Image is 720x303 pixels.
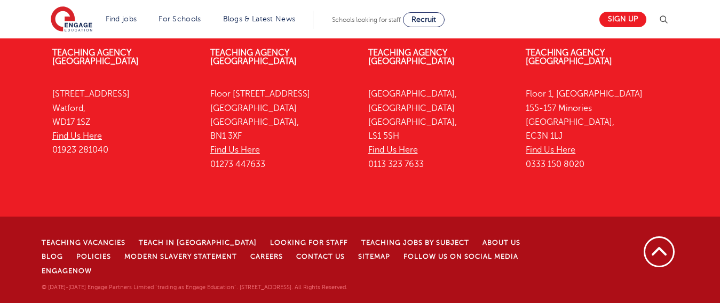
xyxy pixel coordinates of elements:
[124,253,237,260] a: Modern Slavery Statement
[296,253,345,260] a: Contact Us
[42,267,92,275] a: EngageNow
[403,12,445,27] a: Recruit
[52,131,102,141] a: Find Us Here
[210,48,297,66] a: Teaching Agency [GEOGRAPHIC_DATA]
[51,6,92,33] img: Engage Education
[42,239,125,246] a: Teaching Vacancies
[42,253,63,260] a: Blog
[76,253,111,260] a: Policies
[368,145,418,155] a: Find Us Here
[368,87,510,171] p: [GEOGRAPHIC_DATA], [GEOGRAPHIC_DATA] [GEOGRAPHIC_DATA], LS1 5SH 0113 323 7633
[52,87,194,157] p: [STREET_ADDRESS] Watford, WD17 1SZ 01923 281040
[526,48,612,66] a: Teaching Agency [GEOGRAPHIC_DATA]
[599,12,646,27] a: Sign up
[412,15,436,23] span: Recruit
[139,239,257,246] a: Teach in [GEOGRAPHIC_DATA]
[52,48,139,66] a: Teaching Agency [GEOGRAPHIC_DATA]
[482,239,520,246] a: About Us
[526,87,668,171] p: Floor 1, [GEOGRAPHIC_DATA] 155-157 Minories [GEOGRAPHIC_DATA], EC3N 1LJ 0333 150 8020
[403,253,518,260] a: Follow us on Social Media
[210,87,352,171] p: Floor [STREET_ADDRESS] [GEOGRAPHIC_DATA] [GEOGRAPHIC_DATA], BN1 3XF 01273 447633
[210,145,260,155] a: Find Us Here
[332,16,401,23] span: Schools looking for staff
[42,283,568,292] p: © [DATE]-[DATE] Engage Partners Limited "trading as Engage Education". [STREET_ADDRESS]. All Righ...
[159,15,201,23] a: For Schools
[368,48,455,66] a: Teaching Agency [GEOGRAPHIC_DATA]
[526,145,575,155] a: Find Us Here
[106,15,137,23] a: Find jobs
[361,239,469,246] a: Teaching jobs by subject
[223,15,296,23] a: Blogs & Latest News
[250,253,283,260] a: Careers
[358,253,390,260] a: Sitemap
[270,239,348,246] a: Looking for staff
